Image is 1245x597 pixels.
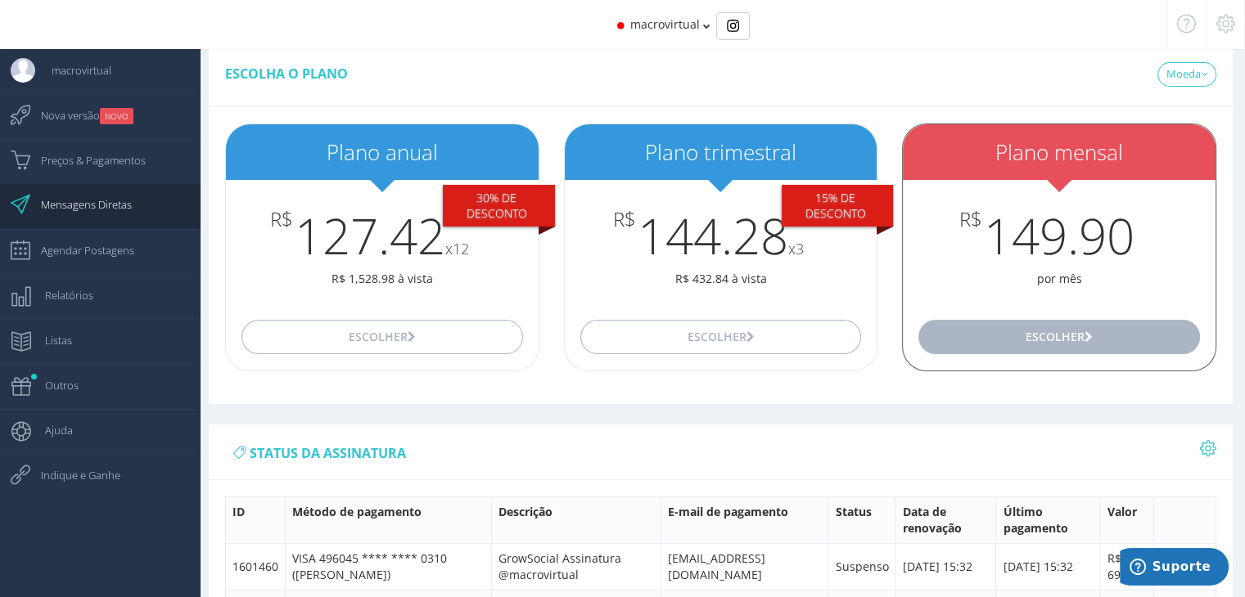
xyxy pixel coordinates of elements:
span: Preços & Pagamentos [25,140,146,181]
span: Ajuda [29,410,73,451]
th: Método de pagamento [286,496,492,543]
td: GrowSocial Assinatura @macrovirtual [492,543,661,590]
span: R$ [959,209,982,230]
span: macrovirtual [35,50,111,91]
th: Status [828,496,895,543]
th: E-mail de pagamento [661,496,828,543]
button: Escolher [580,320,861,354]
td: 1601460 [226,543,286,590]
span: status da assinatura [250,444,406,462]
div: 30% De desconto [443,185,555,227]
h2: Plano anual [226,141,539,164]
h2: Plano mensal [903,141,1216,164]
div: Basic example [716,12,750,40]
td: [DATE] 15:32 [996,543,1100,590]
span: Nova versão [25,95,133,136]
span: Escolha o plano [225,65,348,83]
span: Listas [29,320,72,361]
th: Valor [1100,496,1154,543]
span: Outros [29,365,79,406]
span: Agendar Postagens [25,230,134,271]
th: ID [226,496,286,543]
img: Instagram_simple_icon.svg [727,20,739,32]
p: por mês [903,271,1216,287]
h3: 127.42 [226,209,539,263]
td: VISA 496045 **** **** 0310 ([PERSON_NAME]) [286,543,492,590]
td: [DATE] 15:32 [895,543,996,590]
th: Último pagamento [996,496,1100,543]
th: Descrição [492,496,661,543]
small: NOVO [100,108,133,124]
span: Indique e Ganhe [25,455,120,496]
th: Data de renovação [895,496,996,543]
td: [EMAIL_ADDRESS][DOMAIN_NAME] [661,543,828,590]
span: R$ [613,209,636,230]
img: User Image [11,58,35,83]
span: macrovirtual [630,16,700,32]
iframe: Abre um widget para que você possa encontrar mais informações [1120,548,1229,589]
a: Moeda [1157,62,1216,87]
p: R$ 432.84 à vista [565,271,877,287]
button: Escolher [241,320,522,354]
p: R$ 1,528.98 à vista [226,271,539,287]
small: x3 [788,239,804,258]
small: x12 [445,239,469,258]
div: 15% De desconto [782,185,894,227]
h2: Plano trimestral [565,141,877,164]
span: Mensagens Diretas [25,184,132,225]
td: R$ 69.90 [1100,543,1154,590]
td: Suspenso [828,543,895,590]
h3: 149.90 [903,209,1216,263]
span: R$ [270,209,293,230]
button: Escolher [918,320,1199,354]
span: Relatórios [29,275,93,316]
h3: 144.28 [565,209,877,263]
